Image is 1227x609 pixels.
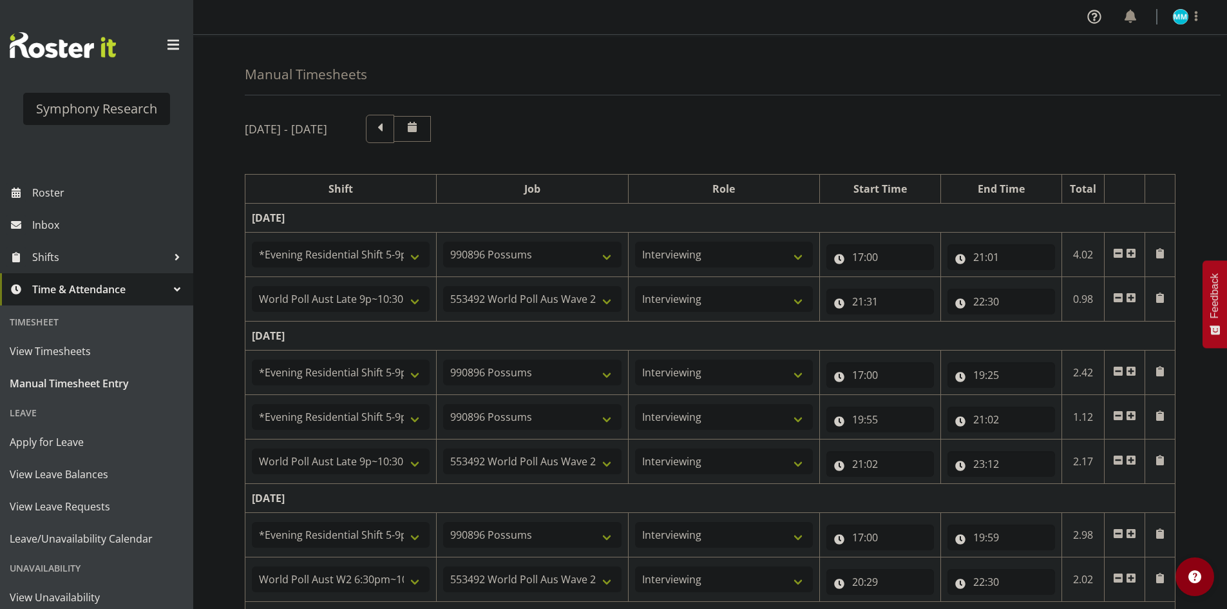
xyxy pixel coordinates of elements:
[947,362,1055,388] input: Click to select...
[1061,233,1105,277] td: 4.02
[3,555,190,581] div: Unavailability
[1061,351,1105,395] td: 2.42
[947,181,1055,197] div: End Time
[826,289,934,314] input: Click to select...
[10,374,184,393] span: Manual Timesheet Entry
[3,309,190,335] div: Timesheet
[1061,277,1105,322] td: 0.98
[1061,440,1105,484] td: 2.17
[245,484,1175,513] td: [DATE]
[10,342,184,361] span: View Timesheets
[826,362,934,388] input: Click to select...
[3,426,190,458] a: Apply for Leave
[3,523,190,555] a: Leave/Unavailability Calendar
[3,335,190,367] a: View Timesheets
[245,122,327,136] h5: [DATE] - [DATE]
[1069,181,1098,197] div: Total
[3,400,190,426] div: Leave
[252,181,430,197] div: Shift
[1173,9,1188,24] img: murphy-mulholland11450.jpg
[32,183,187,202] span: Roster
[10,432,184,452] span: Apply for Leave
[826,407,934,432] input: Click to select...
[826,525,934,550] input: Click to select...
[1203,260,1227,348] button: Feedback - Show survey
[947,244,1055,270] input: Click to select...
[826,451,934,477] input: Click to select...
[947,289,1055,314] input: Click to select...
[635,181,813,197] div: Role
[10,465,184,484] span: View Leave Balances
[1061,557,1105,602] td: 2.02
[36,99,157,119] div: Symphony Research
[1209,273,1221,318] span: Feedback
[947,407,1055,432] input: Click to select...
[245,204,1175,233] td: [DATE]
[3,367,190,400] a: Manual Timesheet Entry
[10,497,184,516] span: View Leave Requests
[1061,513,1105,557] td: 2.98
[32,280,167,299] span: Time & Attendance
[10,529,184,548] span: Leave/Unavailability Calendar
[10,588,184,607] span: View Unavailability
[1188,570,1201,583] img: help-xxl-2.png
[245,322,1175,351] td: [DATE]
[245,67,367,82] h4: Manual Timesheets
[826,569,934,595] input: Click to select...
[947,525,1055,550] input: Click to select...
[3,490,190,523] a: View Leave Requests
[32,215,187,235] span: Inbox
[1061,395,1105,440] td: 1.12
[443,181,621,197] div: Job
[32,247,167,267] span: Shifts
[947,569,1055,595] input: Click to select...
[10,32,116,58] img: Rosterit website logo
[3,458,190,490] a: View Leave Balances
[947,451,1055,477] input: Click to select...
[826,181,934,197] div: Start Time
[826,244,934,270] input: Click to select...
